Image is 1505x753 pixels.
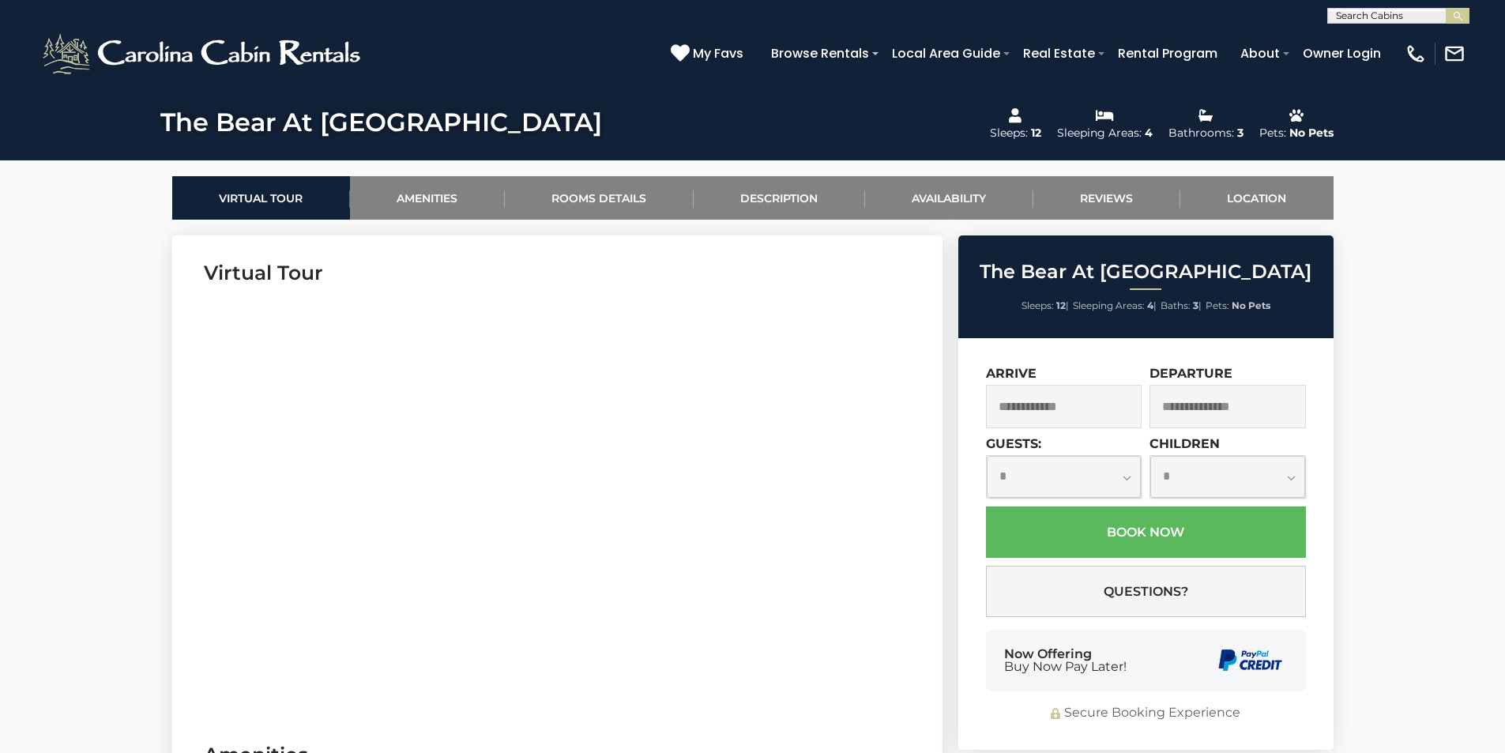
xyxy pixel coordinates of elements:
a: Real Estate [1015,40,1103,67]
li: | [1161,296,1202,316]
span: Sleeping Areas: [1073,299,1145,311]
a: Browse Rentals [763,40,877,67]
a: Location [1180,176,1334,220]
button: Questions? [986,566,1306,617]
li: | [1022,296,1069,316]
strong: 12 [1056,299,1066,311]
strong: No Pets [1232,299,1270,311]
strong: 4 [1147,299,1153,311]
a: Rental Program [1110,40,1225,67]
img: phone-regular-white.png [1405,43,1427,65]
a: About [1232,40,1288,67]
h2: The Bear At [GEOGRAPHIC_DATA] [962,262,1330,282]
a: Reviews [1033,176,1180,220]
div: Secure Booking Experience [986,704,1306,722]
h3: Virtual Tour [204,259,911,287]
label: Guests: [986,436,1041,451]
span: Sleeps: [1022,299,1054,311]
a: Virtual Tour [172,176,350,220]
div: Now Offering [1004,648,1127,673]
span: My Favs [693,43,743,63]
a: Local Area Guide [884,40,1008,67]
button: Book Now [986,506,1306,558]
label: Departure [1149,366,1232,381]
a: Rooms Details [505,176,694,220]
a: My Favs [671,43,747,64]
span: Buy Now Pay Later! [1004,661,1127,673]
span: Baths: [1161,299,1191,311]
span: Pets: [1206,299,1229,311]
label: Arrive [986,366,1037,381]
img: mail-regular-white.png [1443,43,1465,65]
li: | [1073,296,1157,316]
a: Owner Login [1295,40,1389,67]
strong: 3 [1193,299,1198,311]
a: Amenities [350,176,505,220]
a: Description [694,176,865,220]
label: Children [1149,436,1220,451]
img: White-1-2.png [40,30,367,77]
a: Availability [865,176,1033,220]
